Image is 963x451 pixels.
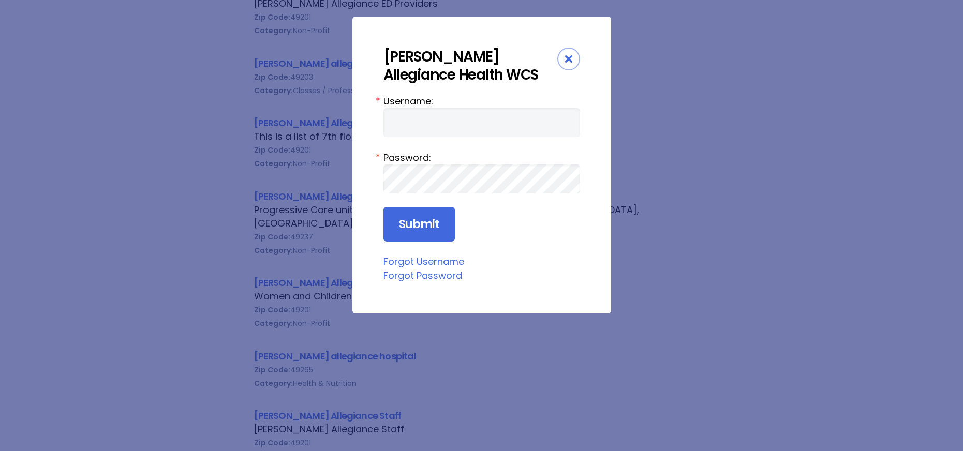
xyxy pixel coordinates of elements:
input: Submit [383,207,455,242]
div: Close [557,48,580,70]
a: Forgot Username [383,255,464,268]
label: Username: [383,94,580,108]
label: Password: [383,151,580,164]
div: [PERSON_NAME] Allegiance Health WCS [383,48,557,84]
a: Forgot Password [383,269,462,282]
